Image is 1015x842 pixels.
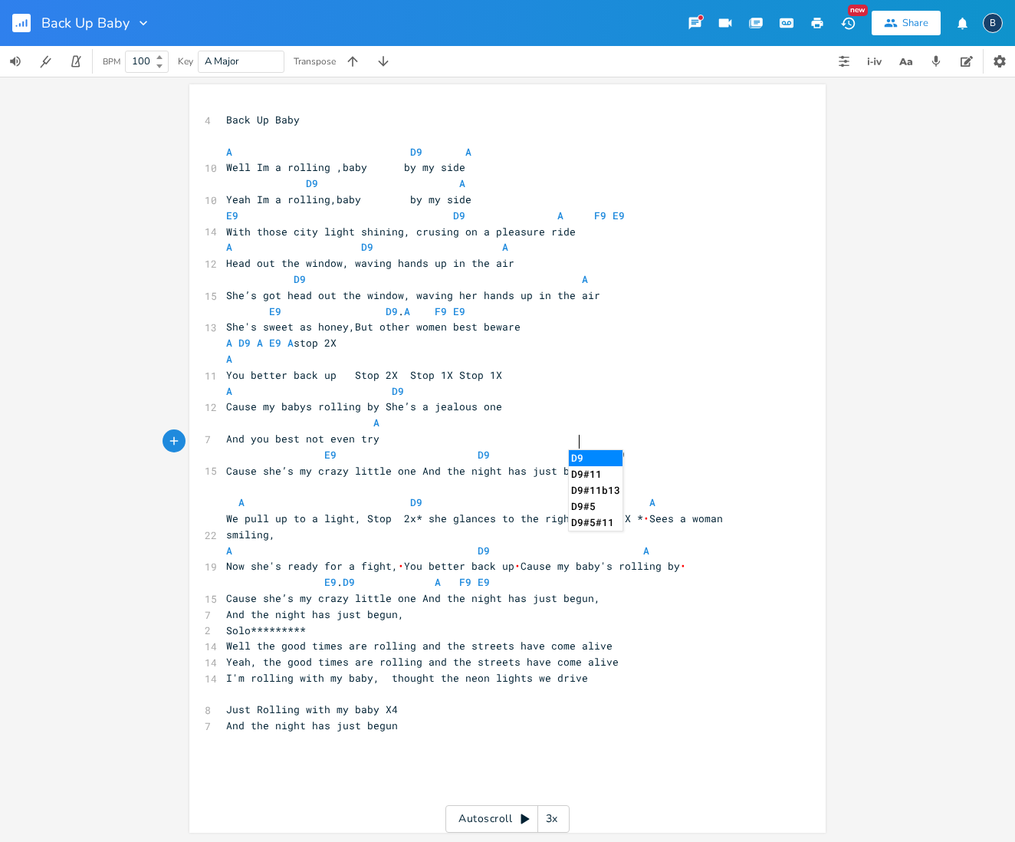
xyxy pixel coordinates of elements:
[226,209,238,222] span: E9
[226,304,465,318] span: .
[294,272,306,286] span: D9
[538,805,566,833] div: 3x
[306,176,318,190] span: D9
[435,575,441,589] span: A
[569,515,622,531] li: D9#5#11
[569,450,622,466] li: D9
[324,575,337,589] span: E9
[833,9,863,37] button: New
[226,145,232,159] span: A
[226,655,619,669] span: Yeah, the good times are rolling and the streets have come alive
[226,368,502,382] span: You better back up Stop 2X Stop 1X Stop 1X
[226,559,686,573] span: Now she's ready for a fight, You better back up Cause my baby's rolling by
[324,448,337,462] span: E9
[226,432,379,446] span: And you best not even try
[226,384,232,398] span: A
[257,336,263,350] span: A
[459,176,465,190] span: A
[872,11,941,35] button: Share
[643,544,649,557] span: A
[613,209,625,222] span: E9
[569,466,622,482] li: D9#11
[514,559,521,573] span: \u2028
[410,495,422,509] span: D9
[983,13,1003,33] div: boywells
[435,304,447,318] span: F9
[983,5,1003,41] button: B
[269,304,281,318] span: E9
[226,352,232,366] span: A
[287,336,294,350] span: A
[226,336,337,350] span: stop 2X
[226,336,232,350] span: A
[582,448,594,462] span: D9
[226,544,232,557] span: A
[226,591,600,605] span: Cause she’s my crazy little one And the night has just begun,
[343,575,355,589] span: D9
[238,336,251,350] span: D9
[386,304,398,318] span: D9
[226,225,576,238] span: With those city light shining, crusing on a pleasure ride
[226,464,594,478] span: Cause she’s my crazy little one And the night has just begun
[226,240,232,254] span: A
[226,320,521,334] span: She's sweet as honey,But other women best beware
[453,209,465,222] span: D9
[226,448,625,462] span: a9 e9
[392,384,404,398] span: D9
[478,448,490,462] span: D9
[226,511,729,541] span: We pull up to a light, Stop 2x* she glances to the right, Stop 1X * Sees a woman smiling,
[398,559,404,573] span: \u2028
[569,498,622,515] li: D9#5
[238,495,245,509] span: A
[226,671,588,685] span: I'm rolling with my baby, thought the neon lights we drive
[453,304,465,318] span: E9
[226,719,398,732] span: And the night has just begun
[226,400,502,413] span: Cause my babys rolling by She’s a jealous one
[478,544,490,557] span: D9
[294,57,336,66] div: Transpose
[226,113,300,127] span: Back Up Baby
[569,482,622,498] li: D9#11b13
[478,575,490,589] span: E9
[361,240,373,254] span: D9
[404,304,410,318] span: A
[103,58,120,66] div: BPM
[465,145,471,159] span: A
[41,16,130,30] span: Back Up Baby
[226,256,514,270] span: Head out the window, waving hands up in the air
[269,336,281,350] span: E9
[570,448,576,462] span: A
[445,805,570,833] div: Autoscroll
[226,575,496,589] span: .
[226,160,465,174] span: Well Im a rolling ,baby by my side
[502,240,508,254] span: A
[459,575,471,589] span: F9
[373,416,379,429] span: A
[226,288,600,302] span: She’s got head out the window, waving her hands up in the air
[557,209,563,222] span: A
[178,57,193,66] div: Key
[680,559,686,573] span: \u2028
[649,495,655,509] span: A
[226,607,404,621] span: And the night has just begun,
[226,192,471,206] span: Yeah Im a rolling,baby by my side
[582,272,588,286] span: A
[848,5,868,16] div: New
[226,639,613,653] span: Well the good times are rolling and the streets have come alive
[410,145,422,159] span: D9
[594,209,606,222] span: F9
[902,16,928,30] div: Share
[226,702,398,716] span: Just Rolling with my baby X4
[205,54,239,68] span: A Major
[643,511,649,525] span: \u2028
